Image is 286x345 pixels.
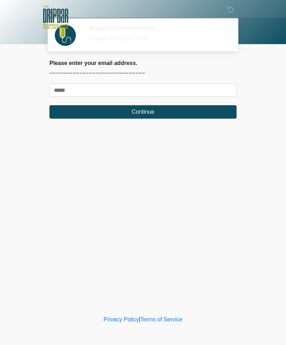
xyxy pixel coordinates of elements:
h2: Please enter your email address. [49,60,237,66]
a: Terms of Service [140,316,182,322]
a: Privacy Policy [104,316,139,322]
p: ~~~~~~~~~~~~~~~~~~~~~~~~~~~~~ [49,69,237,78]
div: Please enter your email [89,34,226,43]
img: Agent Avatar [55,25,76,46]
a: | [139,316,140,322]
img: The DRIPBaR - The Strand at Huebner Oaks Logo [42,5,68,29]
button: Continue [49,105,237,119]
